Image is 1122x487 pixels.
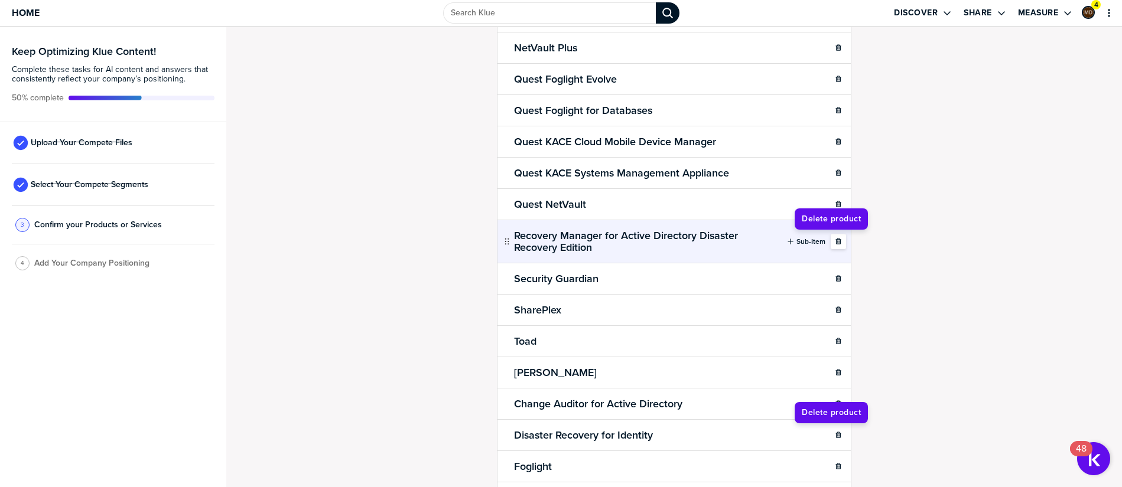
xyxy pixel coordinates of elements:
[34,259,149,268] span: Add Your Company Positioning
[796,237,825,246] label: Sub-Item
[12,93,64,103] span: Active
[1018,8,1059,18] label: Measure
[782,234,831,249] button: Sub-Item
[802,407,861,419] span: Delete product
[497,63,851,95] li: Quest Foglight Evolve
[12,46,214,57] h3: Keep Optimizing Klue Content!
[497,325,851,357] li: Toad
[497,294,851,326] li: SharePlex
[1081,5,1096,20] a: Edit Profile
[512,133,718,150] h2: Quest KACE Cloud Mobile Device Manager
[512,364,599,381] h2: [PERSON_NAME]
[964,8,992,18] label: Share
[512,458,554,475] h2: Foglight
[512,227,770,256] h2: Recovery Manager for Active Directory Disaster Recovery Edition
[1094,1,1098,9] span: 4
[512,165,731,181] h2: Quest KACE Systems Management Appliance
[31,180,148,189] span: Select Your Compete Segments
[12,65,214,84] span: Complete these tasks for AI content and answers that consistently reflect your company’s position...
[497,32,851,64] li: NetVault Plus
[34,220,162,230] span: Confirm your Products or Services
[656,2,679,24] div: Search Klue
[1076,449,1087,464] div: 48
[512,427,655,443] h2: Disaster Recovery for Identity
[512,270,601,287] h2: Security Guardian
[512,71,619,87] h2: Quest Foglight Evolve
[802,213,861,225] span: Delete product
[1077,442,1110,475] button: Open Resource Center, 48 new notifications
[512,102,655,119] h2: Quest Foglight for Databases
[497,450,851,482] li: Foglight
[512,40,580,56] h2: NetVault Plus
[497,157,851,189] li: Quest KACE Systems Management Appliance
[497,94,851,126] li: Quest Foglight for Databases
[1082,6,1095,19] div: Monique Devine
[497,388,851,420] li: Change Auditor for Active Directory
[31,138,132,148] span: Upload Your Compete Files
[512,302,564,318] h2: SharePlex
[1083,7,1094,18] img: 0c1eec8b59d9e53745c3aa6c8260e685-sml.png
[497,357,851,388] li: [PERSON_NAME]
[497,188,851,220] li: Quest NetVault
[512,396,685,412] h2: Change Auditor for Active Directory
[512,333,539,349] h2: Toad
[894,8,938,18] label: Discover
[497,263,851,295] li: Security Guardian
[497,419,851,451] li: Disaster Recovery for Identity
[21,259,24,267] span: 4
[12,8,40,18] span: Home
[497,126,851,158] li: Quest KACE Cloud Mobile Device Manager
[443,2,656,24] input: Search Klue
[497,220,851,263] li: Recovery Manager for Active Directory Disaster Recovery EditionSub-Item
[512,196,588,213] h2: Quest NetVault
[21,220,24,229] span: 3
